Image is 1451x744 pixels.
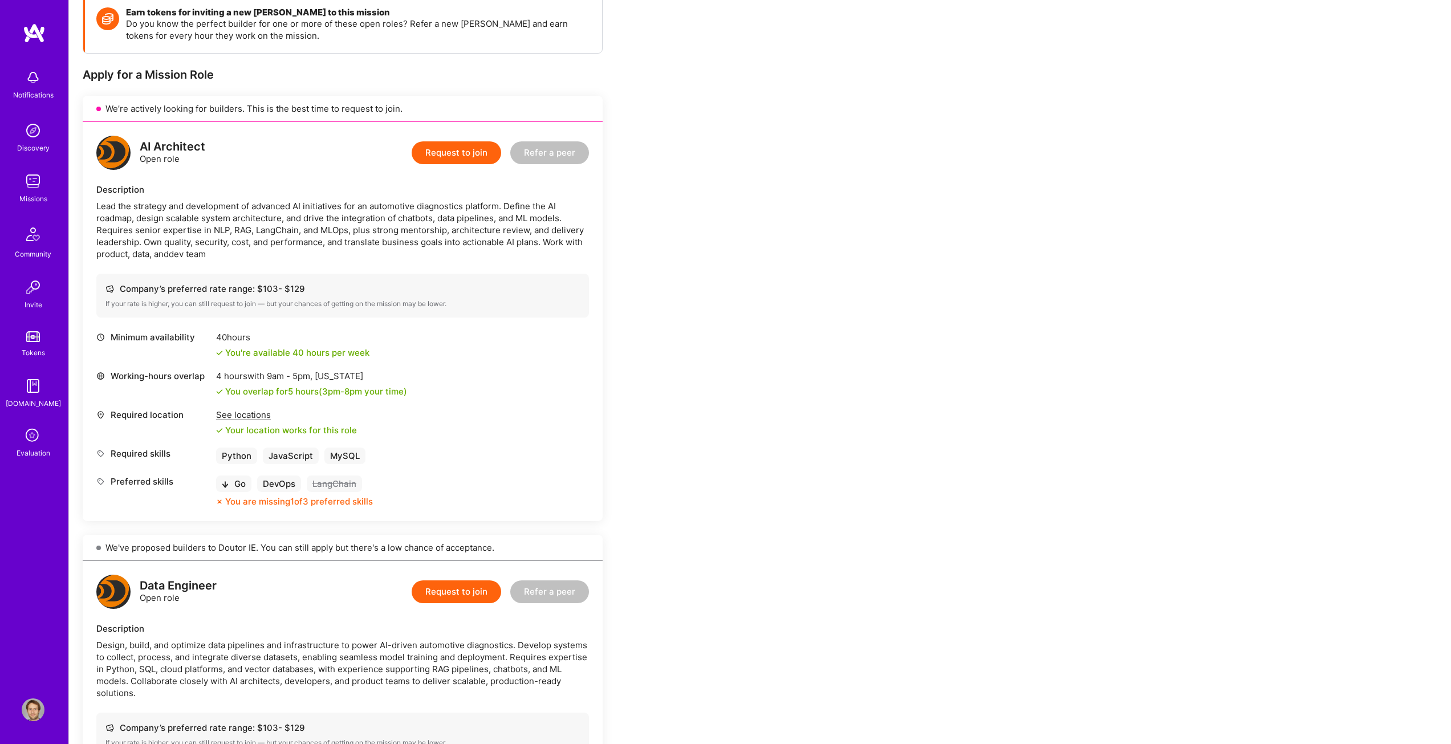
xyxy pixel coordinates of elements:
div: Required location [96,409,210,421]
i: icon World [96,372,105,380]
i: icon SelectionTeam [22,425,44,447]
div: Community [15,248,51,260]
div: You are missing 1 of 3 preferred skills [225,495,373,507]
i: icon BlackArrowDown [222,481,229,488]
div: Your location works for this role [216,424,357,436]
i: icon Check [216,427,223,434]
div: See locations [216,409,357,421]
div: JavaScript [263,448,319,464]
h4: Earn tokens for inviting a new [PERSON_NAME] to this mission [126,7,591,18]
div: Required skills [96,448,210,460]
button: Request to join [412,141,501,164]
div: Apply for a Mission Role [83,67,603,82]
div: 40 hours [216,331,369,343]
i: icon Location [96,410,105,419]
div: Preferred skills [96,475,210,487]
div: Working-hours overlap [96,370,210,382]
div: Missions [19,193,47,205]
img: bell [22,66,44,89]
div: Tokens [22,347,45,359]
div: Notifications [13,89,54,101]
button: Refer a peer [510,141,589,164]
div: If your rate is higher, you can still request to join — but your chances of getting on the missio... [105,299,580,308]
p: Do you know the perfect builder for one or more of these open roles? Refer a new [PERSON_NAME] an... [126,18,591,42]
img: guide book [22,375,44,397]
img: Token icon [96,7,119,30]
div: Company’s preferred rate range: $ 103 - $ 129 [105,722,580,734]
i: icon CloseOrange [216,498,223,505]
img: tokens [26,331,40,342]
i: icon Tag [96,449,105,458]
div: Company’s preferred rate range: $ 103 - $ 129 [105,283,580,295]
div: [DOMAIN_NAME] [6,397,61,409]
div: Minimum availability [96,331,210,343]
button: Refer a peer [510,580,589,603]
i: icon Check [216,349,223,356]
img: User Avatar [22,698,44,721]
div: We’re actively looking for builders. This is the best time to request to join. [83,96,603,122]
i: icon Clock [96,333,105,341]
div: Go [216,475,251,492]
div: AI Architect [140,141,205,153]
button: Request to join [412,580,501,603]
div: You overlap for 5 hours ( your time) [225,385,407,397]
div: Evaluation [17,447,50,459]
div: Discovery [17,142,50,154]
div: Python [216,448,257,464]
img: logo [23,23,46,43]
img: logo [96,136,131,170]
div: Description [96,623,589,635]
div: Lead the strategy and development of advanced AI initiatives for an automotive diagnostics platfo... [96,200,589,260]
img: logo [96,575,131,609]
div: Design, build, and optimize data pipelines and infrastructure to power AI-driven automotive diagn... [96,639,589,699]
i: icon Check [216,388,223,395]
i: icon Tag [96,477,105,486]
div: You're available 40 hours per week [216,347,369,359]
div: Description [96,184,589,196]
div: We've proposed builders to Doutor IE. You can still apply but there's a low chance of acceptance. [83,535,603,561]
img: Invite [22,276,44,299]
i: icon Cash [105,723,114,732]
i: icon Cash [105,284,114,293]
div: 4 hours with [US_STATE] [216,370,407,382]
img: Community [19,221,47,248]
div: DevOps [257,475,301,492]
div: Open role [140,141,205,165]
span: 3pm - 8pm [322,386,362,397]
img: discovery [22,119,44,142]
a: User Avatar [19,698,47,721]
div: Data Engineer [140,580,217,592]
img: teamwork [22,170,44,193]
div: LangChain [307,475,362,492]
div: Invite [25,299,42,311]
div: MySQL [324,448,365,464]
span: 9am - 5pm , [265,371,315,381]
div: Open role [140,580,217,604]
